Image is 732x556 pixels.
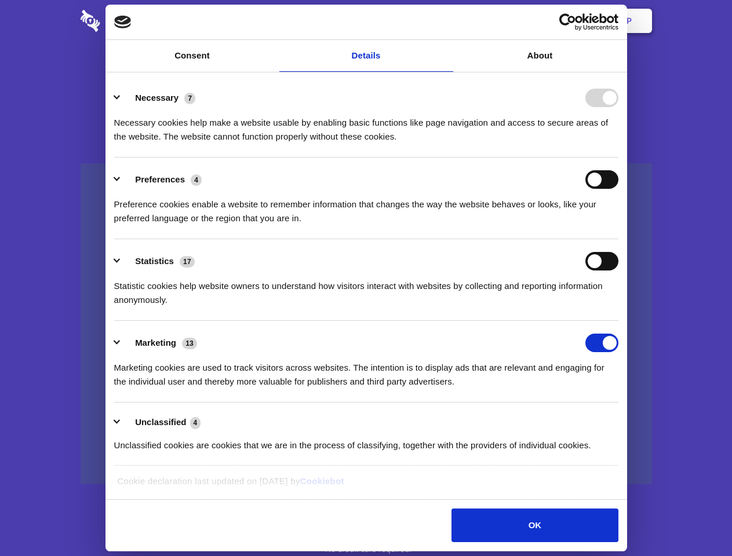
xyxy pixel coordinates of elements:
a: Usercentrics Cookiebot - opens in a new window [517,13,618,31]
a: Contact [470,3,523,39]
div: Marketing cookies are used to track visitors across websites. The intention is to display ads tha... [114,352,618,389]
button: OK [451,509,618,542]
a: About [453,40,627,72]
button: Necessary (7) [114,89,203,107]
label: Marketing [135,338,176,348]
a: Consent [105,40,279,72]
label: Preferences [135,174,185,184]
label: Necessary [135,93,179,103]
span: 4 [190,417,201,429]
span: 13 [182,338,197,349]
span: 7 [184,93,195,104]
div: Unclassified cookies are cookies that we are in the process of classifying, together with the pro... [114,430,618,452]
img: logo [114,16,132,28]
div: Cookie declaration last updated on [DATE] by [108,474,624,497]
div: Necessary cookies help make a website usable by enabling basic functions like page navigation and... [114,107,618,144]
button: Statistics (17) [114,252,202,270]
a: Pricing [340,3,391,39]
button: Preferences (4) [114,170,209,189]
a: Cookiebot [300,476,344,486]
div: Preference cookies enable a website to remember information that changes the way the website beha... [114,189,618,225]
span: 17 [180,256,195,268]
div: Statistic cookies help website owners to understand how visitors interact with websites by collec... [114,270,618,307]
img: logo-wordmark-white-trans-d4663122ce5f474addd5e946df7df03e33cb6a1c49d2221995e7729f52c070b2.svg [81,10,180,32]
a: Login [526,3,576,39]
button: Unclassified (4) [114,415,208,430]
iframe: Drift Widget Chat Controller [674,498,718,542]
span: 4 [191,174,202,186]
label: Statistics [135,256,174,266]
h4: Auto-redaction of sensitive data, encrypted data sharing and self-destructing private chats. Shar... [81,105,652,144]
a: Wistia video thumbnail [81,163,652,485]
button: Marketing (13) [114,334,205,352]
a: Details [279,40,453,72]
h1: Eliminate Slack Data Loss. [81,52,652,94]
